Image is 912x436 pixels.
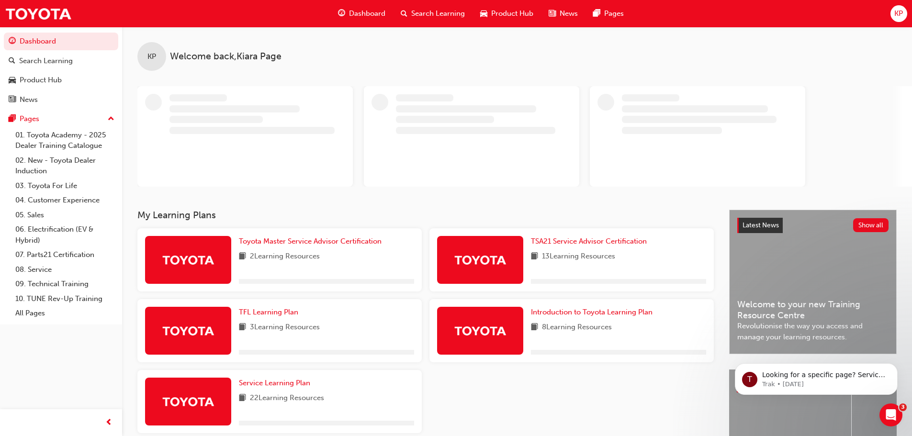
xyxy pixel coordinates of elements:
img: Trak [162,393,214,410]
a: 04. Customer Experience [11,193,118,208]
span: KP [894,8,903,19]
a: car-iconProduct Hub [473,4,541,23]
div: Search Learning [19,56,73,67]
button: Pages [4,110,118,128]
button: KP [890,5,907,22]
span: guage-icon [9,37,16,46]
a: Introduction to Toyota Learning Plan [531,307,656,318]
span: prev-icon [105,417,113,429]
span: Welcome to your new Training Resource Centre [737,299,889,321]
a: pages-iconPages [585,4,631,23]
a: Toyota Master Service Advisor Certification [239,236,385,247]
a: 03. Toyota For Life [11,179,118,193]
span: 3 [899,403,907,411]
span: Product Hub [491,8,533,19]
a: Service Learning Plan [239,378,314,389]
span: book-icon [531,322,538,334]
span: up-icon [108,113,114,125]
span: Latest News [743,221,779,229]
span: Toyota Master Service Advisor Certification [239,237,382,246]
span: Revolutionise the way you access and manage your learning resources. [737,321,889,342]
button: DashboardSearch LearningProduct HubNews [4,31,118,110]
a: TFL Learning Plan [239,307,302,318]
iframe: Intercom notifications message [721,343,912,410]
span: search-icon [9,57,15,66]
span: KP [147,51,156,62]
div: Pages [20,113,39,124]
span: Dashboard [349,8,385,19]
img: Trak [162,322,214,339]
div: Product Hub [20,75,62,86]
a: Dashboard [4,33,118,50]
span: car-icon [480,8,487,20]
span: guage-icon [338,8,345,20]
a: search-iconSearch Learning [393,4,473,23]
span: pages-icon [593,8,600,20]
img: Trak [454,322,507,339]
div: News [20,94,38,105]
a: 10. TUNE Rev-Up Training [11,291,118,306]
span: Search Learning [411,8,465,19]
span: book-icon [239,251,246,263]
span: News [560,8,578,19]
span: Pages [604,8,624,19]
span: Service Learning Plan [239,379,310,387]
a: TSA21 Service Advisor Certification [531,236,651,247]
a: guage-iconDashboard [330,4,393,23]
button: Show all [853,218,889,232]
a: News [4,91,118,109]
a: 01. Toyota Academy - 2025 Dealer Training Catalogue [11,128,118,153]
span: news-icon [549,8,556,20]
span: news-icon [9,96,16,104]
a: Product Hub [4,71,118,89]
span: search-icon [401,8,407,20]
a: 06. Electrification (EV & Hybrid) [11,222,118,247]
span: TFL Learning Plan [239,308,298,316]
iframe: Intercom live chat [879,403,902,426]
a: 02. New - Toyota Dealer Induction [11,153,118,179]
span: 22 Learning Resources [250,392,324,404]
a: 08. Service [11,262,118,277]
a: news-iconNews [541,4,585,23]
span: pages-icon [9,115,16,123]
span: 3 Learning Resources [250,322,320,334]
img: Trak [454,251,507,268]
img: Trak [5,3,72,24]
span: Introduction to Toyota Learning Plan [531,308,653,316]
span: car-icon [9,76,16,85]
a: 09. Technical Training [11,277,118,291]
h3: My Learning Plans [137,210,714,221]
a: Latest NewsShow allWelcome to your new Training Resource CentreRevolutionise the way you access a... [729,210,897,354]
span: 2 Learning Resources [250,251,320,263]
span: book-icon [239,322,246,334]
span: 8 Learning Resources [542,322,612,334]
span: book-icon [531,251,538,263]
a: Search Learning [4,52,118,70]
img: Trak [162,251,214,268]
a: 07. Parts21 Certification [11,247,118,262]
span: TSA21 Service Advisor Certification [531,237,647,246]
a: Latest NewsShow all [737,218,889,233]
span: book-icon [239,392,246,404]
span: Welcome back , Kiara Page [170,51,281,62]
a: 05. Sales [11,208,118,223]
span: 13 Learning Resources [542,251,615,263]
a: All Pages [11,306,118,321]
